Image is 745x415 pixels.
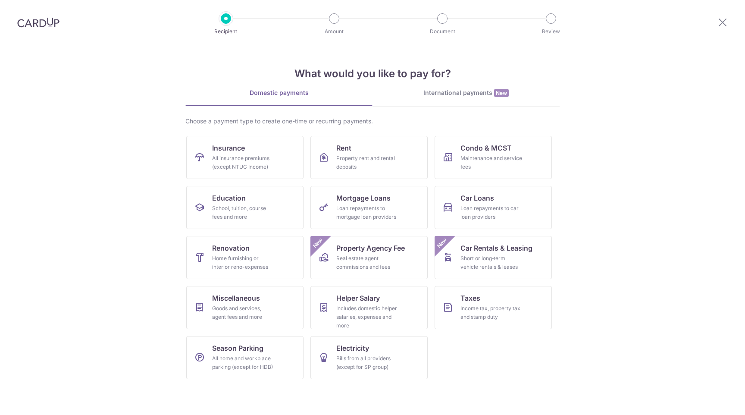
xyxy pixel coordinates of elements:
img: CardUp [17,17,59,28]
a: Car LoansLoan repayments to car loan providers [435,186,552,229]
span: Renovation [212,243,250,253]
span: Car Loans [460,193,494,203]
div: International payments [372,88,560,97]
a: TaxesIncome tax, property tax and stamp duty [435,286,552,329]
span: Mortgage Loans [336,193,391,203]
span: Condo & MCST [460,143,512,153]
div: School, tuition, course fees and more [212,204,274,221]
div: Property rent and rental deposits [336,154,398,171]
a: ElectricityBills from all providers (except for SP group) [310,336,428,379]
div: Goods and services, agent fees and more [212,304,274,321]
a: Mortgage LoansLoan repayments to mortgage loan providers [310,186,428,229]
p: Document [410,27,474,36]
div: Real estate agent commissions and fees [336,254,398,271]
div: Choose a payment type to create one-time or recurring payments. [185,117,560,126]
div: Maintenance and service fees [460,154,523,171]
div: Domestic payments [185,88,372,97]
span: Season Parking [212,343,263,353]
span: Helper Salary [336,293,380,303]
p: Amount [302,27,366,36]
span: New [494,89,509,97]
span: New [435,236,449,250]
div: Loan repayments to mortgage loan providers [336,204,398,221]
p: Review [519,27,583,36]
span: Miscellaneous [212,293,260,303]
span: Education [212,193,246,203]
div: Loan repayments to car loan providers [460,204,523,221]
div: Short or long‑term vehicle rentals & leases [460,254,523,271]
span: Rent [336,143,351,153]
div: Bills from all providers (except for SP group) [336,354,398,371]
div: Income tax, property tax and stamp duty [460,304,523,321]
a: RentProperty rent and rental deposits [310,136,428,179]
span: Property Agency Fee [336,243,405,253]
a: Helper SalaryIncludes domestic helper salaries, expenses and more [310,286,428,329]
div: Home furnishing or interior reno-expenses [212,254,274,271]
p: Recipient [194,27,258,36]
span: Taxes [460,293,480,303]
div: Includes domestic helper salaries, expenses and more [336,304,398,330]
span: New [311,236,325,250]
a: Season ParkingAll home and workplace parking (except for HDB) [186,336,304,379]
div: All home and workplace parking (except for HDB) [212,354,274,371]
a: MiscellaneousGoods and services, agent fees and more [186,286,304,329]
a: RenovationHome furnishing or interior reno-expenses [186,236,304,279]
span: Insurance [212,143,245,153]
span: Electricity [336,343,369,353]
a: Car Rentals & LeasingShort or long‑term vehicle rentals & leasesNew [435,236,552,279]
span: Car Rentals & Leasing [460,243,532,253]
a: EducationSchool, tuition, course fees and more [186,186,304,229]
a: Condo & MCSTMaintenance and service fees [435,136,552,179]
a: InsuranceAll insurance premiums (except NTUC Income) [186,136,304,179]
div: All insurance premiums (except NTUC Income) [212,154,274,171]
h4: What would you like to pay for? [185,66,560,82]
a: Property Agency FeeReal estate agent commissions and feesNew [310,236,428,279]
